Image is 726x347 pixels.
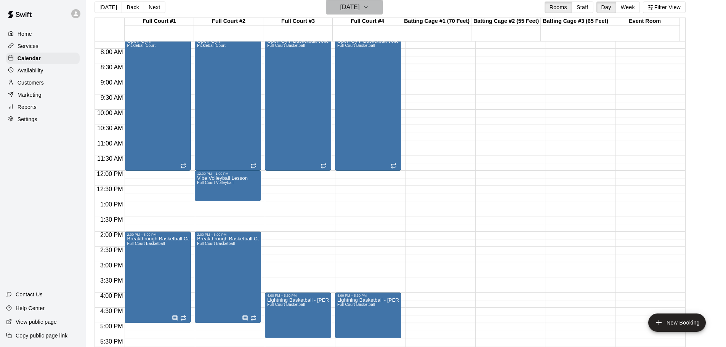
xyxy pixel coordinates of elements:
[16,291,43,298] p: Contact Us
[391,163,397,169] span: Recurring event
[6,53,80,64] a: Calendar
[471,18,541,25] div: Batting Cage #2 (55 Feet)
[16,318,57,326] p: View public page
[265,34,331,171] div: 7:30 AM – 12:00 PM: Open Gym Basketball/Volleyball
[267,294,329,297] div: 4:00 PM – 5:30 PM
[18,103,37,111] p: Reports
[335,293,401,338] div: 4:00 PM – 5:30 PM: Lightning Basketball - Wilson
[335,34,401,171] div: 7:30 AM – 12:00 PM: Open Gym Basketball/Volleyball
[95,155,125,162] span: 11:30 AM
[98,293,125,299] span: 4:00 PM
[197,172,259,176] div: 12:00 PM – 1:00 PM
[125,232,191,323] div: 2:00 PM – 5:00 PM: Breakthrough Basketball Camp
[18,67,43,74] p: Availability
[16,304,45,312] p: Help Center
[194,18,263,25] div: Full Court #2
[99,94,125,101] span: 9:30 AM
[337,294,399,297] div: 4:00 PM – 5:30 PM
[242,315,248,321] svg: Has notes
[18,79,44,86] p: Customers
[16,332,67,339] p: Copy public page link
[95,140,125,147] span: 11:00 AM
[250,315,256,321] span: Recurring event
[127,233,189,237] div: 2:00 PM – 5:00 PM
[18,30,32,38] p: Home
[98,338,125,345] span: 5:30 PM
[643,2,686,13] button: Filter View
[99,64,125,70] span: 8:30 AM
[6,114,80,125] a: Settings
[98,232,125,238] span: 2:00 PM
[6,40,80,52] a: Services
[125,18,194,25] div: Full Court #1
[337,302,375,307] span: Full Court Basketball
[18,54,41,62] p: Calendar
[6,28,80,40] a: Home
[197,43,226,48] span: Pickleball Court
[263,18,333,25] div: Full Court #3
[6,89,80,101] a: Marketing
[99,49,125,55] span: 8:00 AM
[195,232,261,323] div: 2:00 PM – 5:00 PM: Breakthrough Basketball Camp
[98,308,125,314] span: 4:30 PM
[125,34,191,171] div: 7:30 AM – 12:00 PM: Open Gym
[6,101,80,113] a: Reports
[596,2,616,13] button: Day
[144,2,165,13] button: Next
[98,277,125,284] span: 3:30 PM
[6,77,80,88] a: Customers
[180,315,186,321] span: Recurring event
[98,323,125,329] span: 5:00 PM
[265,293,331,338] div: 4:00 PM – 5:30 PM: Lightning Basketball - Wilson
[337,43,375,48] span: Full Court Basketball
[267,43,305,48] span: Full Court Basketball
[98,262,125,269] span: 3:00 PM
[6,65,80,76] a: Availability
[340,2,360,13] h6: [DATE]
[95,125,125,131] span: 10:30 AM
[197,181,233,185] span: Full Court Volleyball
[95,110,125,116] span: 10:00 AM
[648,313,706,332] button: add
[545,2,572,13] button: Rooms
[250,163,256,169] span: Recurring event
[180,163,186,169] span: Recurring event
[197,233,259,237] div: 2:00 PM – 5:00 PM
[18,42,38,50] p: Services
[195,34,261,171] div: 7:30 AM – 12:00 PM: Open Gym
[172,315,178,321] svg: Has notes
[616,2,640,13] button: Week
[321,163,327,169] span: Recurring event
[572,2,593,13] button: Staff
[122,2,144,13] button: Back
[18,91,42,99] p: Marketing
[267,302,305,307] span: Full Court Basketball
[127,43,155,48] span: Pickleball Court
[610,18,680,25] div: Event Room
[197,241,235,246] span: Full Court Basketball
[541,18,610,25] div: Batting Cage #3 (65 Feet)
[95,2,122,13] button: [DATE]
[195,171,261,201] div: 12:00 PM – 1:00 PM: Vibe Volleyball Lesson
[99,79,125,86] span: 9:00 AM
[18,115,37,123] p: Settings
[98,201,125,208] span: 1:00 PM
[98,216,125,223] span: 1:30 PM
[95,171,125,177] span: 12:00 PM
[95,186,125,192] span: 12:30 PM
[98,247,125,253] span: 2:30 PM
[402,18,471,25] div: Batting Cage #1 (70 Feet)
[127,241,165,246] span: Full Court Basketball
[333,18,402,25] div: Full Court #4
